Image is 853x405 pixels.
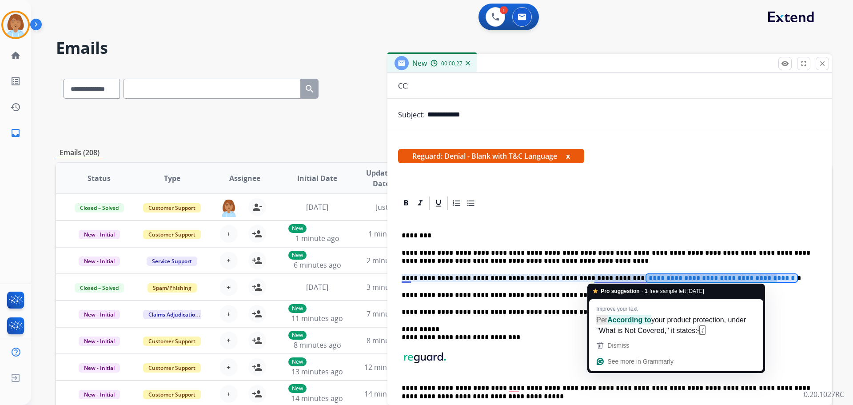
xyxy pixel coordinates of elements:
[399,196,413,210] div: Bold
[376,202,404,212] span: Just now
[220,225,238,243] button: +
[220,278,238,296] button: +
[147,257,197,266] span: Service Support
[164,173,180,184] span: Type
[56,39,832,57] h2: Emails
[450,196,463,210] div: Ordered List
[781,60,789,68] mat-icon: remove_red_eye
[500,6,508,14] div: 1
[227,229,231,239] span: +
[227,255,231,266] span: +
[3,12,28,37] img: avatar
[143,337,201,346] span: Customer Support
[227,335,231,346] span: +
[297,173,337,184] span: Initial Date
[10,128,21,138] mat-icon: inbox
[288,251,307,260] p: New
[252,255,263,266] mat-icon: person_add
[361,168,402,189] span: Updated Date
[306,202,328,212] span: [DATE]
[75,283,124,293] span: Closed – Solved
[291,313,343,323] span: 11 minutes ago
[220,305,238,323] button: +
[220,358,238,376] button: +
[79,337,120,346] span: New - Initial
[252,389,263,399] mat-icon: person_add
[143,310,204,319] span: Claims Adjudication
[804,389,844,400] p: 0.20.1027RC
[294,340,341,350] span: 8 minutes ago
[288,384,307,393] p: New
[367,256,414,265] span: 2 minutes ago
[288,304,307,313] p: New
[252,362,263,373] mat-icon: person_add
[252,309,263,319] mat-icon: person_add
[398,149,584,163] span: Reguard: Denial - Blank with T&C Language
[464,196,478,210] div: Bullet List
[291,367,343,377] span: 13 minutes ago
[291,393,343,403] span: 14 minutes ago
[367,309,414,319] span: 7 minutes ago
[229,173,260,184] span: Assignee
[306,282,328,292] span: [DATE]
[441,60,462,67] span: 00:00:27
[220,198,238,217] img: agent-avatar
[79,257,120,266] span: New - Initial
[288,357,307,366] p: New
[252,282,263,293] mat-icon: person_add
[818,60,826,68] mat-icon: close
[800,60,808,68] mat-icon: fullscreen
[143,203,201,213] span: Customer Support
[432,196,445,210] div: Underline
[10,50,21,61] mat-icon: home
[367,336,414,345] span: 8 minutes ago
[294,260,341,270] span: 6 minutes ago
[414,196,427,210] div: Italic
[143,230,201,239] span: Customer Support
[398,80,409,91] p: CC:
[147,283,197,293] span: Spam/Phishing
[75,203,124,213] span: Closed – Solved
[79,230,120,239] span: New - Initial
[220,332,238,349] button: +
[364,362,416,372] span: 12 minutes ago
[252,229,263,239] mat-icon: person_add
[412,58,427,68] span: New
[368,229,412,239] span: 1 minute ago
[56,147,103,158] p: Emails (208)
[566,151,570,161] button: x
[288,224,307,233] p: New
[227,362,231,373] span: +
[227,389,231,399] span: +
[252,335,263,346] mat-icon: person_add
[364,389,416,399] span: 14 minutes ago
[143,390,201,399] span: Customer Support
[10,76,21,87] mat-icon: list_alt
[398,109,425,120] p: Subject:
[304,84,315,94] mat-icon: search
[10,102,21,112] mat-icon: history
[288,331,307,340] p: New
[220,385,238,403] button: +
[295,233,339,243] span: 1 minute ago
[79,363,120,373] span: New - Initial
[143,363,201,373] span: Customer Support
[252,202,263,213] mat-icon: person_remove
[79,310,120,319] span: New - Initial
[227,282,231,293] span: +
[88,173,111,184] span: Status
[79,390,120,399] span: New - Initial
[367,282,414,292] span: 3 minutes ago
[227,309,231,319] span: +
[220,252,238,269] button: +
